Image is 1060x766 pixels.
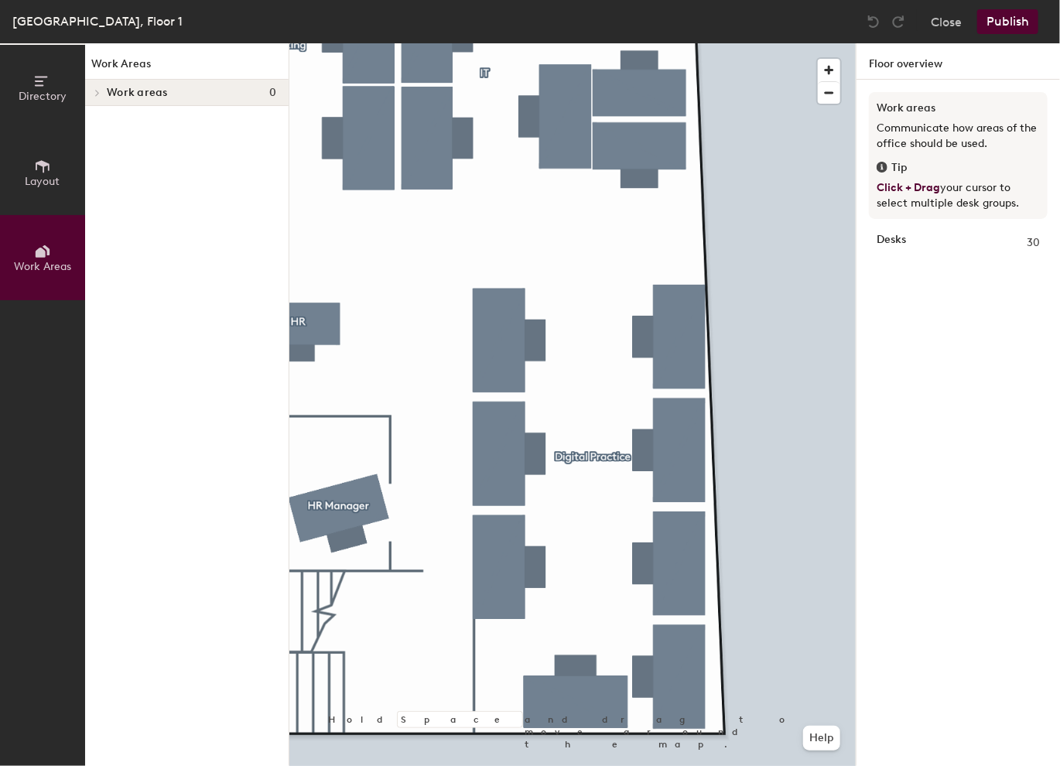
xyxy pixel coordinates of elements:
[85,56,289,80] h1: Work Areas
[977,9,1038,34] button: Publish
[26,175,60,188] span: Layout
[12,12,183,31] div: [GEOGRAPHIC_DATA], Floor 1
[877,121,1040,152] p: Communicate how areas of the office should be used.
[891,14,906,29] img: Redo
[14,260,71,273] span: Work Areas
[877,159,1040,176] div: Tip
[866,14,881,29] img: Undo
[931,9,962,34] button: Close
[877,234,906,251] strong: Desks
[19,90,67,103] span: Directory
[803,726,840,751] button: Help
[877,181,940,194] span: Click + Drag
[877,180,1040,211] p: your cursor to select multiple desk groups.
[857,43,1060,80] h1: Floor overview
[269,87,276,99] span: 0
[107,87,168,99] span: Work areas
[1027,234,1040,251] span: 30
[877,100,1040,117] h3: Work areas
